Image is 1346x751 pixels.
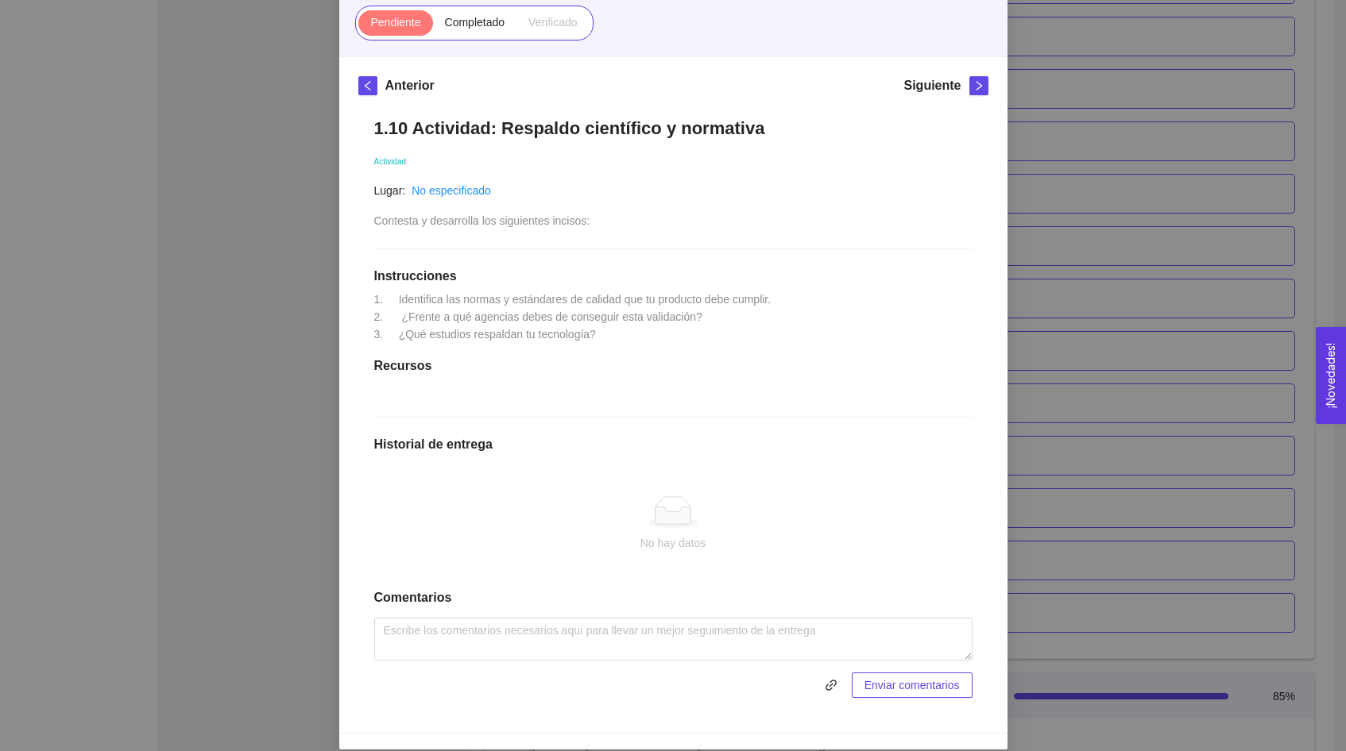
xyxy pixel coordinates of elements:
h1: Comentarios [374,590,973,606]
h1: Historial de entrega [374,437,973,453]
span: Contesta y desarrolla los siguientes incisos: [374,214,590,227]
div: No hay datos [387,534,960,552]
button: Open Feedback Widget [1316,327,1346,424]
h1: 1.10 Actividad: Respaldo científico y normativa [374,117,973,139]
a: No especificado [412,184,491,197]
button: left [358,76,377,95]
h5: Siguiente [903,76,961,95]
button: Enviar comentarios [852,672,973,698]
span: link [819,679,843,691]
span: left [359,80,377,91]
span: 1. Identifica las normas y estándares de calidad que tu producto debe cumplir. 2. ¿Frente a qué a... [374,293,772,341]
span: Verificado [528,16,577,29]
span: Pendiente [370,16,420,29]
span: Completado [445,16,505,29]
h5: Anterior [385,76,435,95]
button: link [818,672,844,698]
button: right [969,76,988,95]
span: link [818,679,844,691]
span: Actividad [374,157,407,166]
h1: Recursos [374,358,973,374]
span: Enviar comentarios [864,676,960,694]
article: Lugar: [374,182,406,199]
span: right [970,80,988,91]
h1: Instrucciones [374,268,973,284]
